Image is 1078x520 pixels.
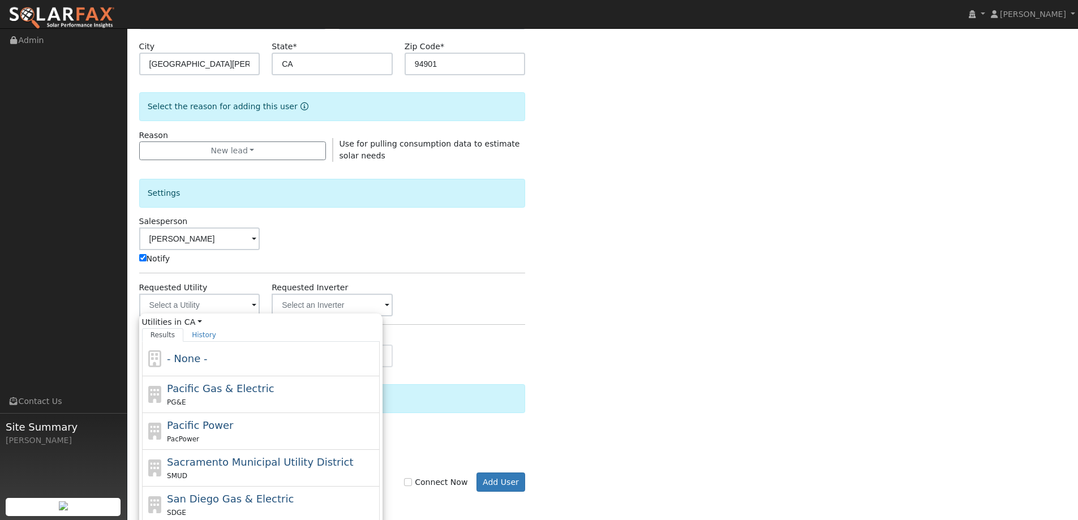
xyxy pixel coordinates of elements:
a: History [183,328,225,342]
a: CA [184,316,202,328]
label: Zip Code [405,41,444,53]
label: Requested Utility [139,282,208,294]
label: Requested Inverter [272,282,348,294]
img: SolarFax [8,6,115,30]
span: Required [293,42,297,51]
span: PG&E [167,398,186,406]
label: Notify [139,253,170,265]
span: Site Summary [6,419,121,435]
span: Pacific Gas & Electric [167,383,274,394]
div: Select the reason for adding this user [139,92,526,121]
span: SDGE [167,509,186,517]
span: SMUD [167,472,187,480]
span: Pacific Power [167,419,233,431]
div: [PERSON_NAME] [6,435,121,446]
span: Required [440,42,444,51]
input: Select a Utility [139,294,260,316]
label: Reason [139,130,168,141]
span: Utilities in [142,316,380,328]
label: City [139,41,155,53]
label: Salesperson [139,216,188,227]
span: San Diego Gas & Electric [167,493,294,505]
div: Settings [139,179,526,208]
span: PacPower [167,435,199,443]
label: Connect Now [404,476,467,488]
button: Add User [476,472,526,492]
span: - None - [167,353,207,364]
input: Connect Now [404,478,412,486]
a: Results [142,328,184,342]
input: Select a User [139,227,260,250]
img: retrieve [59,501,68,510]
span: [PERSON_NAME] [1000,10,1066,19]
span: Use for pulling consumption data to estimate solar needs [340,139,520,160]
label: State [272,41,297,53]
a: Reason for new user [298,102,308,111]
input: Select an Inverter [272,294,393,316]
span: Sacramento Municipal Utility District [167,456,353,468]
button: New lead [139,141,327,161]
input: Notify [139,254,147,261]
